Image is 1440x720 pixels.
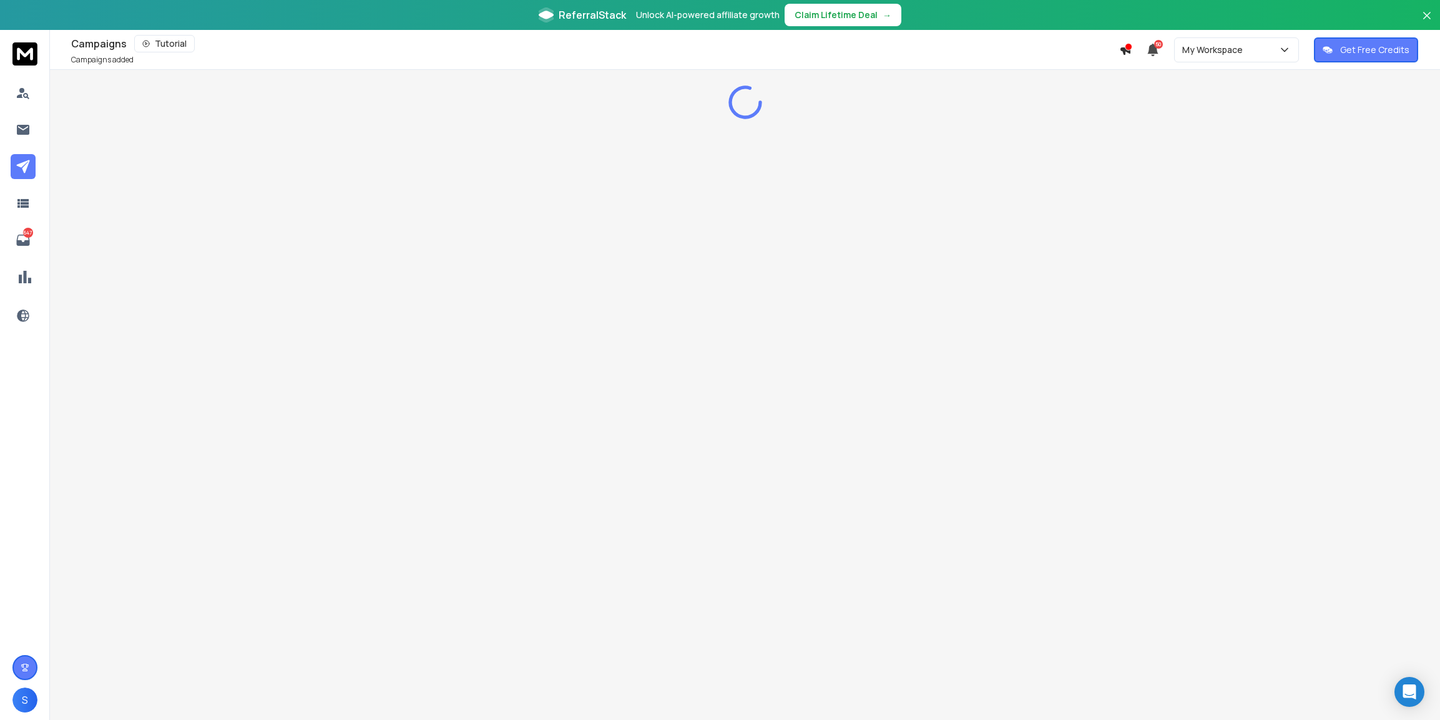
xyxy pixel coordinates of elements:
span: → [883,9,891,21]
button: Close banner [1419,7,1435,37]
button: Get Free Credits [1314,37,1418,62]
button: S [12,688,37,713]
span: ReferralStack [559,7,626,22]
p: My Workspace [1182,44,1248,56]
button: Tutorial [134,35,195,52]
p: Get Free Credits [1340,44,1409,56]
button: Claim Lifetime Deal→ [785,4,901,26]
p: Unlock AI-powered affiliate growth [636,9,780,21]
p: Campaigns added [71,55,134,65]
p: 647 [23,228,33,238]
span: 50 [1154,40,1163,49]
div: Open Intercom Messenger [1394,677,1424,707]
a: 647 [11,228,36,253]
div: Campaigns [71,35,1119,52]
